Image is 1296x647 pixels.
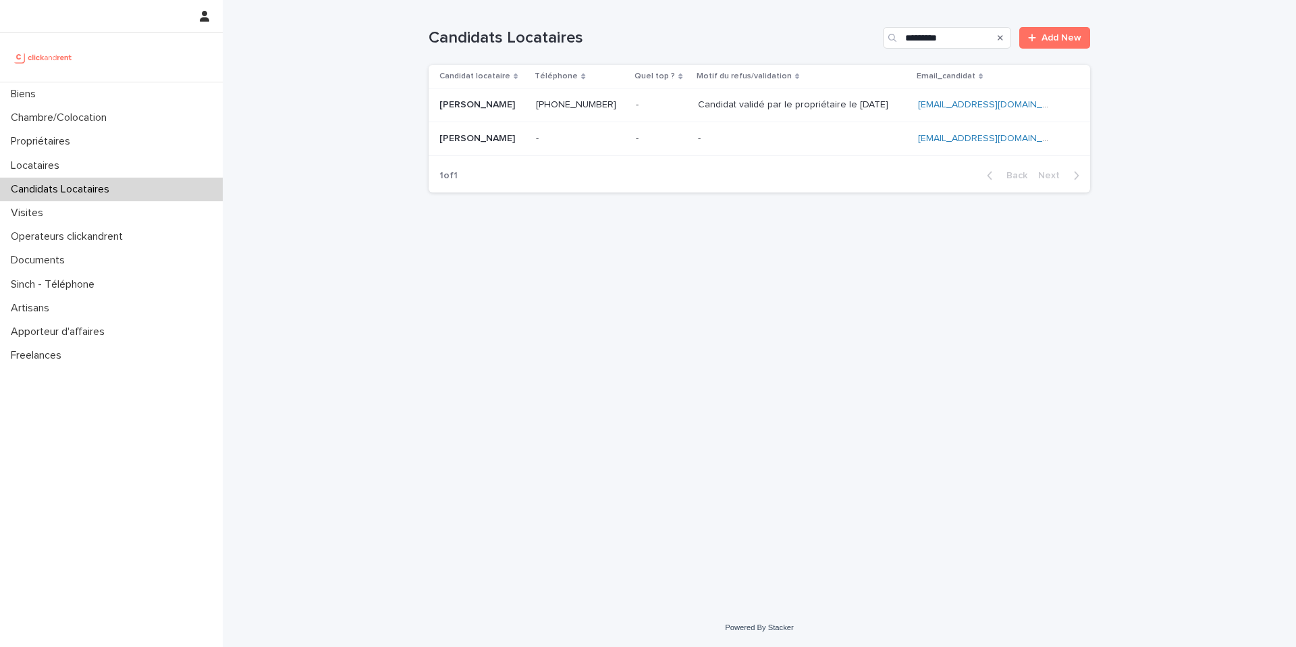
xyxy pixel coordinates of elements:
p: [PERSON_NAME] [439,130,518,145]
span: Next [1038,171,1068,180]
img: UCB0brd3T0yccxBKYDjQ [11,44,76,71]
p: Biens [5,88,47,101]
a: [EMAIL_ADDRESS][DOMAIN_NAME] [918,100,1071,109]
p: - [636,130,641,145]
p: Chambre/Colocation [5,111,117,124]
span: Add New [1042,33,1081,43]
p: Motif du refus/validation [697,69,792,84]
p: - [698,130,703,145]
p: Candidat validé par le propriétaire le [DATE] [698,97,891,111]
p: [PERSON_NAME] [439,97,518,111]
p: Candidat locataire [439,69,510,84]
h1: Candidats Locataires [429,28,878,48]
tr: [PERSON_NAME][PERSON_NAME] [PHONE_NUMBER] -- Candidat validé par le propriétaire le [DATE]Candida... [429,88,1090,122]
a: Add New [1019,27,1090,49]
ringoverc2c-84e06f14122c: Call with Ringover [536,100,616,109]
p: Sinch - Téléphone [5,278,105,291]
input: Search [883,27,1011,49]
p: Quel top ? [634,69,675,84]
p: Freelances [5,349,72,362]
p: Locataires [5,159,70,172]
p: Visites [5,207,54,219]
p: Artisans [5,302,60,315]
p: Propriétaires [5,135,81,148]
tr: [PERSON_NAME][PERSON_NAME] -- -- -- [EMAIL_ADDRESS][DOMAIN_NAME] [429,122,1090,156]
p: 1 of 1 [429,159,468,192]
p: Téléphone [535,69,578,84]
p: Documents [5,254,76,267]
button: Next [1033,170,1090,182]
p: Candidats Locataires [5,183,120,196]
p: Apporteur d'affaires [5,326,115,338]
span: Back [998,171,1027,180]
p: Operateurs clickandrent [5,230,134,243]
p: Email_candidat [917,69,975,84]
p: - [536,130,541,145]
a: [EMAIL_ADDRESS][DOMAIN_NAME] [918,134,1071,143]
button: Back [976,170,1033,182]
p: - [636,97,641,111]
ringoverc2c-number-84e06f14122c: [PHONE_NUMBER] [536,100,616,109]
a: Powered By Stacker [725,623,793,631]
